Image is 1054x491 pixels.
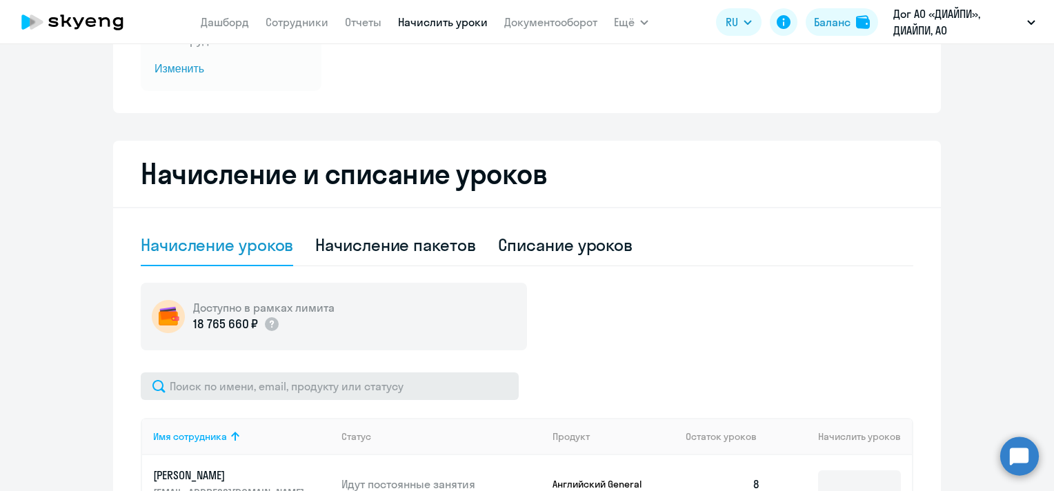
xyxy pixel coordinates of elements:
div: Продукт [553,430,590,443]
div: Остаток уроков [686,430,771,443]
p: Английский General [553,478,656,490]
span: Остаток уроков [686,430,757,443]
div: Имя сотрудника [153,430,227,443]
input: Поиск по имени, email, продукту или статусу [141,372,519,400]
div: Начисление уроков [141,234,293,256]
img: wallet-circle.png [152,300,185,333]
a: Сотрудники [266,15,328,29]
button: Дог АО «ДИАЙПИ», ДИАЙПИ, АО [886,6,1042,39]
button: RU [716,8,762,36]
span: RU [726,14,738,30]
div: Статус [341,430,541,443]
div: Продукт [553,430,675,443]
div: Статус [341,430,371,443]
div: Списание уроков [498,234,633,256]
button: Ещё [614,8,648,36]
img: balance [856,15,870,29]
a: Дашборд [201,15,249,29]
a: Документооборот [504,15,597,29]
a: Отчеты [345,15,381,29]
button: Балансbalance [806,8,878,36]
a: Начислить уроки [398,15,488,29]
p: 18 765 660 ₽ [193,315,258,333]
h5: Доступно в рамках лимита [193,300,335,315]
p: [PERSON_NAME] [153,468,308,483]
div: Имя сотрудника [153,430,330,443]
th: Начислить уроков [771,418,912,455]
div: Баланс [814,14,851,30]
span: Ещё [614,14,635,30]
h2: Начисление и списание уроков [141,157,913,190]
p: Дог АО «ДИАЙПИ», ДИАЙПИ, АО [893,6,1022,39]
span: Изменить [155,61,308,77]
div: Начисление пакетов [315,234,475,256]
